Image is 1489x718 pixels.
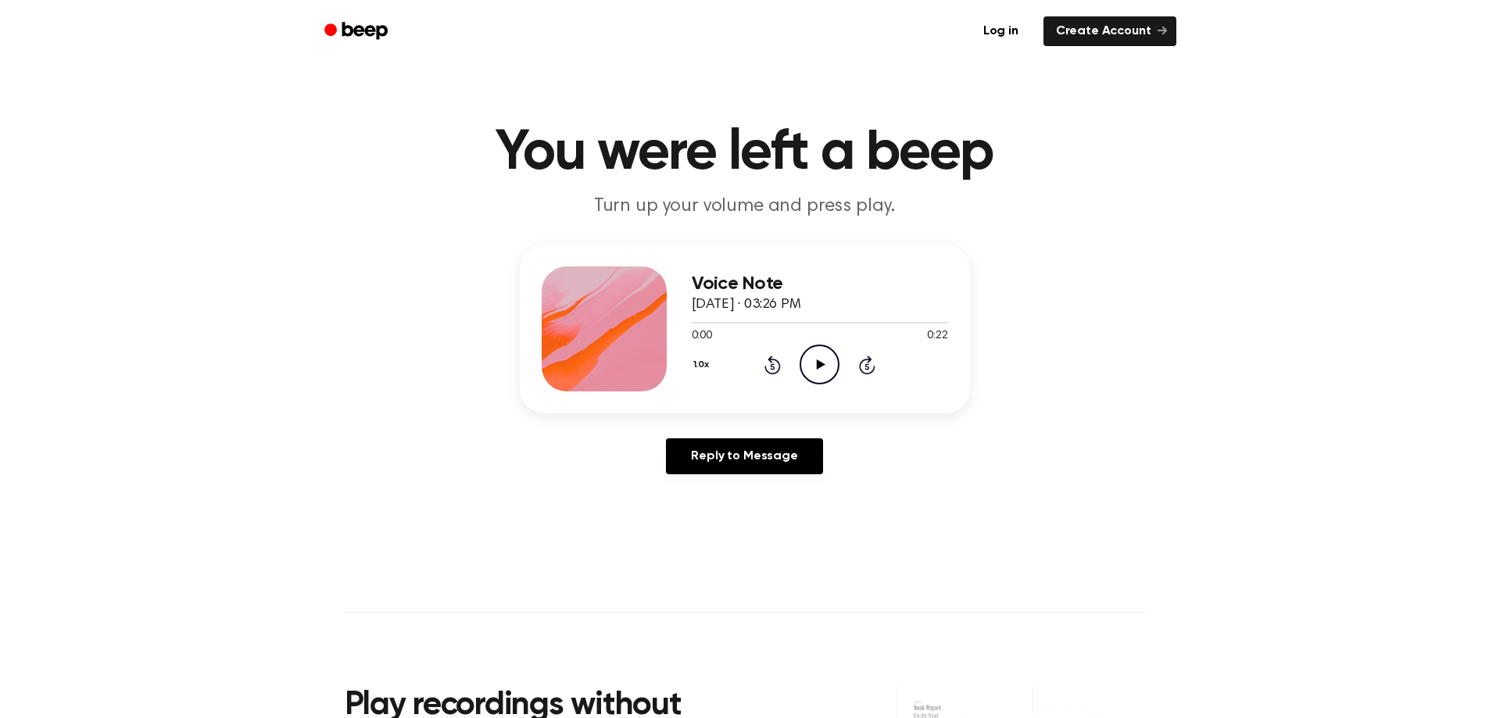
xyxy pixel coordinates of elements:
[968,13,1034,49] a: Log in
[692,273,948,295] h3: Voice Note
[666,438,822,474] a: Reply to Message
[445,194,1045,220] p: Turn up your volume and press play.
[927,328,947,345] span: 0:22
[313,16,402,47] a: Beep
[692,328,712,345] span: 0:00
[692,352,715,378] button: 1.0x
[345,125,1145,181] h1: You were left a beep
[1043,16,1176,46] a: Create Account
[692,298,801,312] span: [DATE] · 03:26 PM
